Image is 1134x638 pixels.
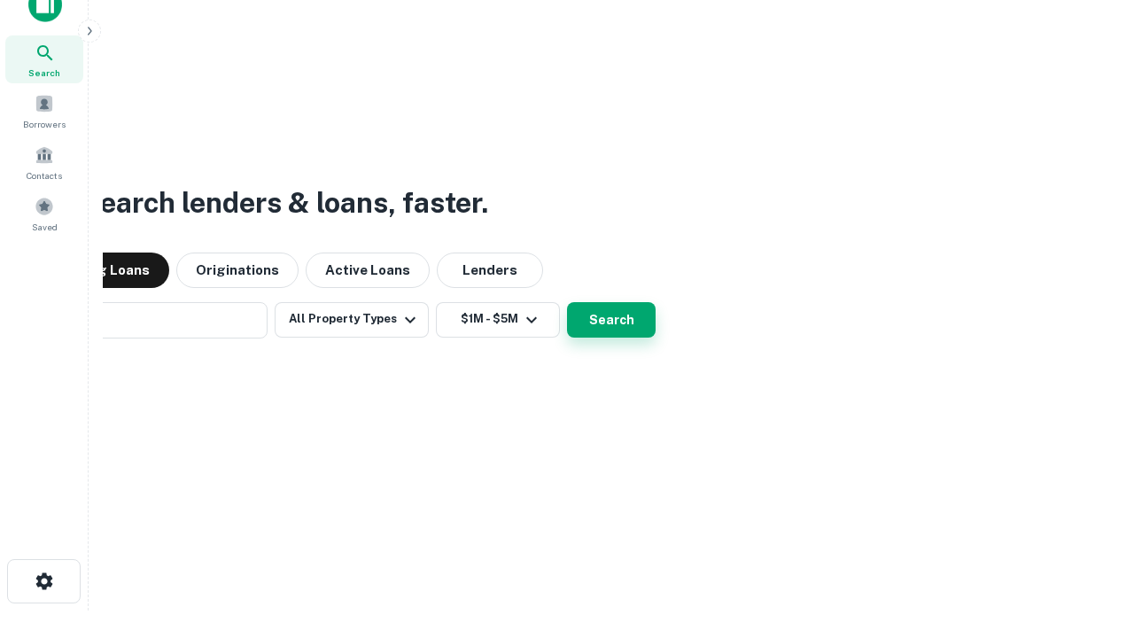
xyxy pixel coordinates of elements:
[5,138,83,186] a: Contacts
[437,253,543,288] button: Lenders
[5,87,83,135] a: Borrowers
[1045,496,1134,581] iframe: Chat Widget
[23,117,66,131] span: Borrowers
[5,190,83,237] a: Saved
[81,182,488,224] h3: Search lenders & loans, faster.
[306,253,430,288] button: Active Loans
[5,35,83,83] a: Search
[275,302,429,338] button: All Property Types
[436,302,560,338] button: $1M - $5M
[27,168,62,183] span: Contacts
[176,253,299,288] button: Originations
[32,220,58,234] span: Saved
[567,302,656,338] button: Search
[28,66,60,80] span: Search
